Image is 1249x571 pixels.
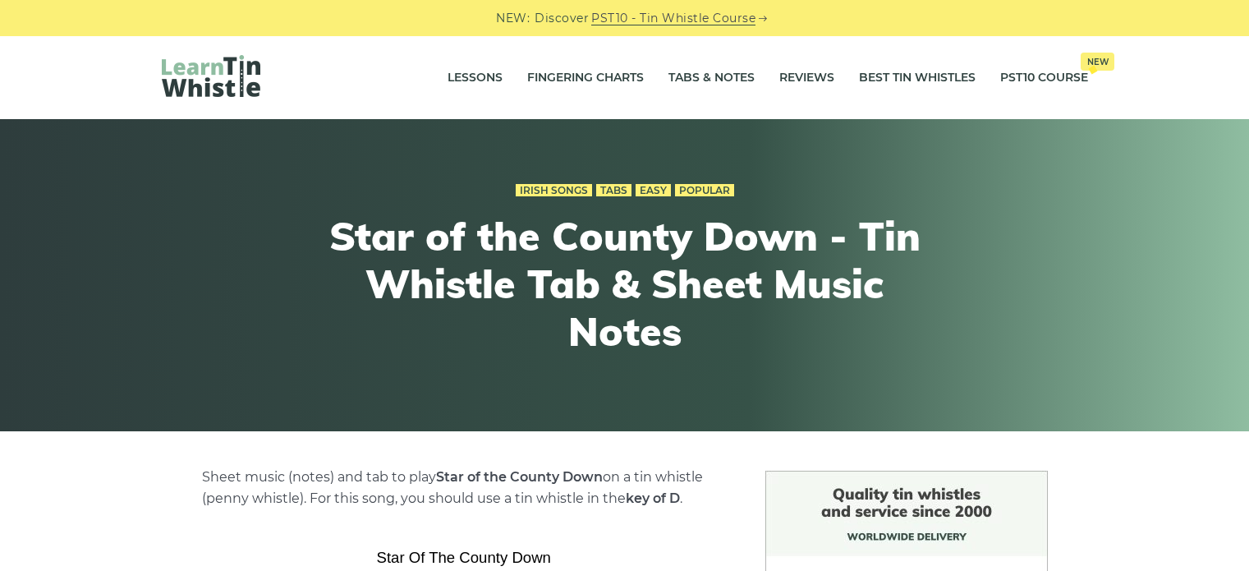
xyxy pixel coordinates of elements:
[779,58,834,99] a: Reviews
[1081,53,1114,71] span: New
[323,213,927,355] h1: Star of the County Down - Tin Whistle Tab & Sheet Music Notes
[1000,58,1088,99] a: PST10 CourseNew
[436,469,603,485] strong: Star of the County Down
[636,184,671,197] a: Easy
[448,58,503,99] a: Lessons
[516,184,592,197] a: Irish Songs
[202,467,726,509] p: Sheet music (notes) and tab to play on a tin whistle (penny whistle). For this song, you should u...
[668,58,755,99] a: Tabs & Notes
[859,58,976,99] a: Best Tin Whistles
[596,184,631,197] a: Tabs
[162,55,260,97] img: LearnTinWhistle.com
[527,58,644,99] a: Fingering Charts
[626,490,680,506] strong: key of D
[675,184,734,197] a: Popular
